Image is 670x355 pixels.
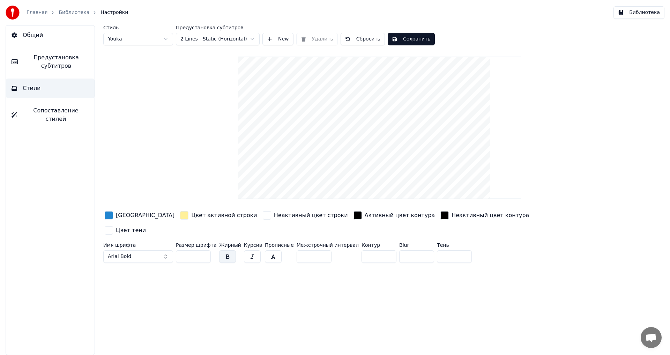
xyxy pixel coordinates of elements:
div: Цвет активной строки [191,211,257,220]
button: Неактивный цвет контура [439,210,530,221]
a: Главная [27,9,47,16]
button: Сбросить [341,33,385,45]
div: Цвет тени [116,226,146,235]
label: Жирный [219,243,241,247]
div: Активный цвет контура [365,211,435,220]
button: Стили [6,79,95,98]
button: Активный цвет контура [352,210,437,221]
a: Библиотека [59,9,89,16]
label: Контур [362,243,396,247]
span: Настройки [100,9,128,16]
div: Открытый чат [641,327,662,348]
label: Межстрочный интервал [297,243,359,247]
button: Общий [6,25,95,45]
label: Размер шрифта [176,243,216,247]
button: Цвет активной строки [179,210,259,221]
label: Blur [399,243,434,247]
span: Предустановка субтитров [23,53,89,70]
button: Сопоставление стилей [6,101,95,129]
button: Библиотека [613,6,664,19]
button: Цвет тени [103,225,147,236]
button: Неактивный цвет строки [261,210,349,221]
button: Сохранить [388,33,435,45]
button: Предустановка субтитров [6,48,95,76]
label: Курсив [244,243,262,247]
nav: breadcrumb [27,9,128,16]
button: [GEOGRAPHIC_DATA] [103,210,176,221]
label: Имя шрифта [103,243,173,247]
span: Стили [23,84,41,93]
img: youka [6,6,20,20]
label: Стиль [103,25,173,30]
div: Неактивный цвет контура [452,211,529,220]
label: Предустановка субтитров [176,25,260,30]
div: [GEOGRAPHIC_DATA] [116,211,174,220]
span: Arial Bold [108,253,131,260]
button: New [262,33,293,45]
span: Сопоставление стилей [23,106,89,123]
span: Общий [23,31,43,39]
div: Неактивный цвет строки [274,211,348,220]
label: Прописные [265,243,294,247]
label: Тень [437,243,472,247]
